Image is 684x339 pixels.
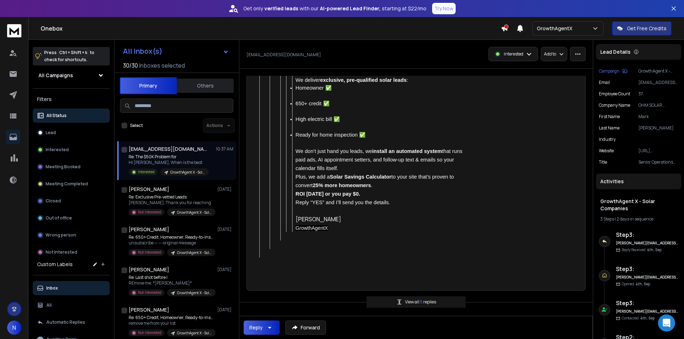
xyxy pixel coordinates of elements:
[600,216,677,222] div: |
[37,261,73,268] h3: Custom Labels
[217,307,233,313] p: [DATE]
[41,24,501,33] h1: Onebox
[117,44,235,58] button: All Inbox(s)
[33,177,110,191] button: Meeting Completed
[616,275,678,280] h6: [PERSON_NAME][EMAIL_ADDRESS][DOMAIN_NAME]
[46,302,52,308] p: All
[33,143,110,157] button: Interested
[600,216,614,222] span: 3 Steps
[129,160,209,165] p: Hi [PERSON_NAME], When is the best
[129,234,214,240] p: Re: 650+ Credit, Homeowner, Ready-to-Install
[46,113,67,118] p: All Status
[296,191,360,197] span: ROI [DATE] or you pay $0.
[596,174,681,189] div: Activities
[33,194,110,208] button: Closed
[33,228,110,242] button: Wrong person
[599,159,607,165] p: title
[217,186,233,192] p: [DATE]
[296,200,390,205] span: Reply “YES” and I’ll send you the details.
[129,145,207,153] h1: [EMAIL_ADDRESS][DOMAIN_NAME]
[616,299,678,307] h6: Step 3 :
[434,5,454,12] p: Try Now
[658,314,675,332] div: Open Intercom Messenger
[46,319,85,325] p: Automatic Replies
[217,227,233,232] p: [DATE]
[129,186,169,193] h1: [PERSON_NAME]
[296,148,372,154] span: We don’t just hand you leads, we
[177,290,211,296] p: GrowthAgent X - Solar Companies
[7,321,21,335] button: N
[638,125,678,131] p: [PERSON_NAME]
[616,265,678,273] h6: Step 3 :
[599,80,610,85] p: Email
[296,174,330,180] span: Plus, we add a
[432,3,456,14] button: Try Now
[44,49,94,63] p: Press to check for shortcuts.
[33,315,110,329] button: Automatic Replies
[296,116,340,122] span: High electric bill ✅
[638,159,678,165] p: Senior Operations Manager
[638,91,678,97] p: 37
[599,68,627,74] button: Campaign
[46,285,58,291] p: Inbox
[33,245,110,259] button: Not Interested
[638,102,678,108] p: OHM SOLAR SOLUTIONS
[622,281,650,287] p: Opened
[296,132,366,138] span: Ready for home inspection ✅
[123,61,138,70] span: 30 / 30
[599,102,630,108] p: Company Name
[177,78,234,94] button: Others
[129,280,214,286] p: REmove me. *[PERSON_NAME]*
[296,148,464,171] span: that runs paid ads, AI appointment setters, and follow-up text & emails so your calendar fills it...
[617,216,653,222] span: 2 days in sequence
[120,77,177,94] button: Primary
[616,240,678,246] h6: [PERSON_NAME][EMAIL_ADDRESS][DOMAIN_NAME]
[170,170,204,175] p: GrowthAgent X - Solar Companies
[33,281,110,295] button: Inbox
[129,321,214,326] p: remove me from your list
[138,250,161,255] p: Not Interested
[636,281,650,286] span: 4th, Sep
[640,316,655,321] span: 4th, Sep
[46,147,69,153] p: Interested
[612,21,672,36] button: Get Free Credits
[247,52,321,58] p: [EMAIL_ADDRESS][DOMAIN_NAME]
[420,299,423,305] span: 5
[599,91,630,97] p: Employee Count
[320,77,407,83] span: exclusive, pre-qualified solar leads
[7,24,21,37] img: logo
[46,198,61,204] p: Closed
[46,215,72,221] p: Out of office
[296,215,465,223] div: [PERSON_NAME]
[537,25,575,32] p: GrowthAgentX
[33,126,110,140] button: Lead
[296,77,320,83] span: We deliver
[599,68,620,74] p: Campaign
[33,211,110,225] button: Out of office
[627,25,667,32] p: Get Free Credits
[138,210,161,215] p: Not Interested
[504,51,523,57] p: Interested
[622,247,662,253] p: Reply Received
[138,330,161,335] p: Not Interested
[138,290,161,295] p: Not Interested
[129,194,214,200] p: Re: Exclusive Pre-vetted Leads
[38,72,73,79] h1: All Campaigns
[216,146,233,152] p: 10:37 AM
[599,114,620,120] p: First Name
[647,247,662,252] span: 4th, Sep
[638,80,678,85] p: [EMAIL_ADDRESS][DOMAIN_NAME]
[638,68,678,74] p: GrowthAgent X - Solar Companies
[249,324,263,331] div: Reply
[129,266,169,273] h1: [PERSON_NAME]
[264,5,298,12] strong: verified leads
[177,250,211,255] p: GrowthAgent X - Solar Companies
[313,182,371,188] span: 25% more homeowners
[217,267,233,272] p: [DATE]
[33,94,110,104] h3: Filters
[616,231,678,239] h6: Step 3 :
[406,77,408,83] span: :
[46,249,77,255] p: Not Interested
[129,315,214,321] p: Re: 650+ Credit, Homeowner, Ready-to-Install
